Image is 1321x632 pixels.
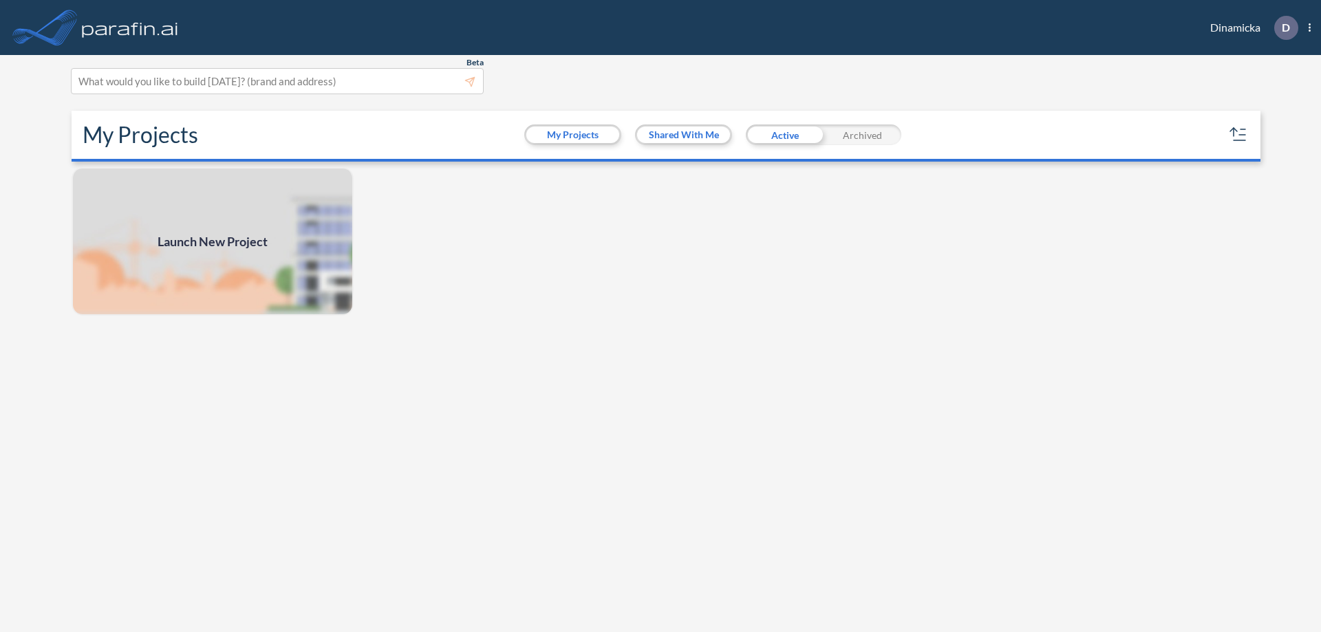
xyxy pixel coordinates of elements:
[1282,21,1290,34] p: D
[72,167,354,316] img: add
[466,57,484,68] span: Beta
[637,127,730,143] button: Shared With Me
[1190,16,1311,40] div: Dinamicka
[79,14,181,41] img: logo
[72,167,354,316] a: Launch New Project
[158,232,268,251] span: Launch New Project
[1227,124,1249,146] button: sort
[746,124,824,145] div: Active
[526,127,619,143] button: My Projects
[824,124,901,145] div: Archived
[83,122,198,148] h2: My Projects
